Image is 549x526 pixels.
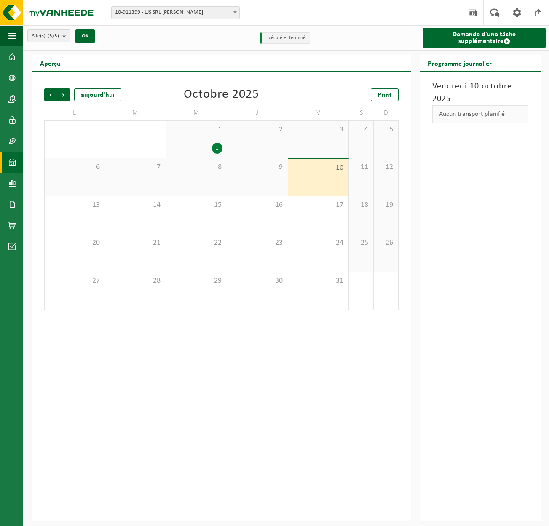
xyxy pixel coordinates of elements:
[231,238,284,248] span: 23
[231,200,284,210] span: 16
[111,6,240,19] span: 10-911399 - LJS SRL E.M - KAIN
[170,238,222,248] span: 22
[212,143,222,154] div: 1
[378,92,392,99] span: Print
[49,163,101,172] span: 6
[231,163,284,172] span: 9
[423,28,546,48] a: Demande d'une tâche supplémentaire
[170,276,222,286] span: 29
[292,125,345,134] span: 3
[292,238,345,248] span: 24
[231,276,284,286] span: 30
[353,238,369,248] span: 25
[353,200,369,210] span: 18
[288,105,349,120] td: V
[48,33,59,39] count: (3/3)
[420,55,500,71] h2: Programme journalier
[32,30,59,43] span: Site(s)
[371,88,399,101] a: Print
[292,200,345,210] span: 17
[170,125,222,134] span: 1
[105,105,166,120] td: M
[74,88,121,101] div: aujourd'hui
[49,200,101,210] span: 13
[170,200,222,210] span: 15
[110,200,162,210] span: 14
[378,238,394,248] span: 26
[110,276,162,286] span: 28
[49,238,101,248] span: 20
[378,200,394,210] span: 19
[353,163,369,172] span: 11
[227,105,288,120] td: J
[112,7,239,19] span: 10-911399 - LJS SRL E.M - KAIN
[57,88,70,101] span: Suivant
[292,276,345,286] span: 31
[32,55,69,71] h2: Aperçu
[349,105,374,120] td: S
[49,276,101,286] span: 27
[378,125,394,134] span: 5
[184,88,259,101] div: Octobre 2025
[110,238,162,248] span: 21
[75,29,95,43] button: OK
[378,163,394,172] span: 12
[44,88,57,101] span: Précédent
[110,163,162,172] span: 7
[432,80,528,105] h3: Vendredi 10 octobre 2025
[44,105,105,120] td: L
[27,29,70,42] button: Site(s)(3/3)
[170,163,222,172] span: 8
[353,125,369,134] span: 4
[432,105,528,123] div: Aucun transport planifié
[260,32,310,44] li: Exécuté et terminé
[231,125,284,134] span: 2
[374,105,399,120] td: D
[166,105,227,120] td: M
[292,163,345,173] span: 10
